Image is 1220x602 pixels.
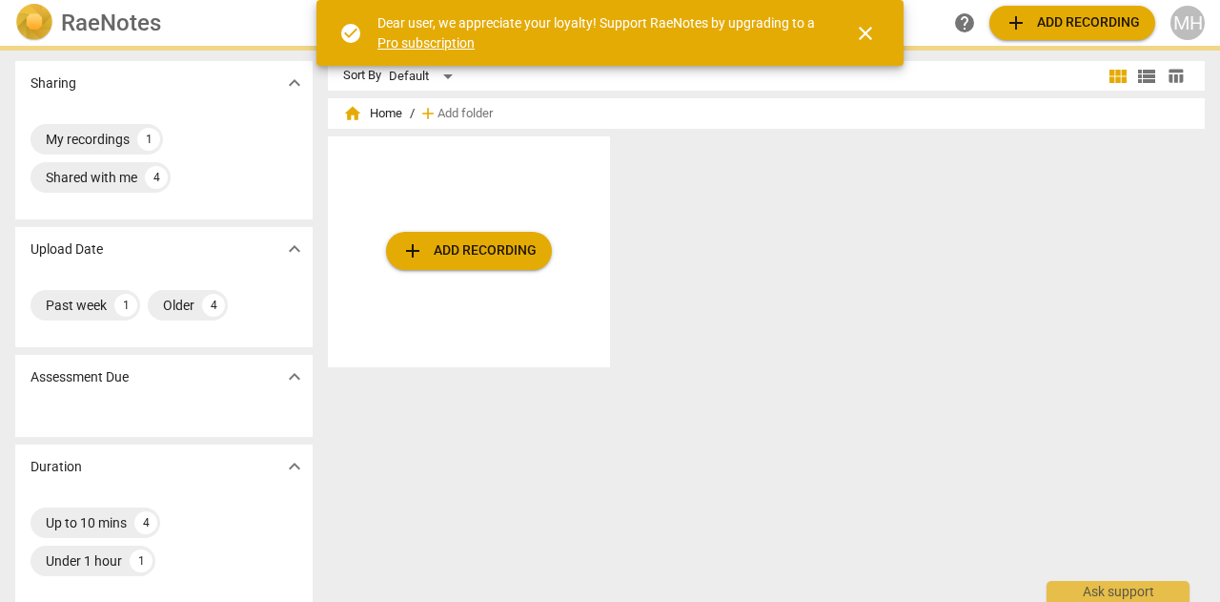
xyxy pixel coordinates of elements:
a: Pro subscription [377,35,475,51]
span: help [953,11,976,34]
button: MH [1170,6,1205,40]
span: check_circle [339,22,362,45]
p: Sharing [30,73,76,93]
span: Add recording [1005,11,1140,34]
span: expand_more [283,238,306,260]
button: Upload [989,6,1155,40]
div: Sort By [343,69,381,83]
button: Table view [1161,62,1189,91]
span: add [401,239,424,262]
div: 1 [114,294,137,317]
span: Home [343,104,402,123]
div: 4 [202,294,225,317]
div: Shared with me [46,168,137,187]
button: List view [1132,62,1161,91]
div: 4 [134,511,157,534]
div: Ask support [1047,581,1189,602]
div: Default [389,61,459,92]
span: close [854,22,877,45]
div: 1 [130,550,152,572]
span: Add folder [437,107,493,121]
button: Show more [280,235,309,263]
span: view_module [1107,65,1129,88]
a: LogoRaeNotes [15,4,309,42]
div: Past week [46,296,107,315]
span: add [1005,11,1027,34]
button: Close [843,10,888,56]
div: Under 1 hour [46,551,122,571]
div: Dear user, we appreciate your loyalty! Support RaeNotes by upgrading to a [377,13,820,52]
span: add [418,104,437,123]
button: Upload [386,232,552,270]
p: Upload Date [30,239,103,259]
span: view_list [1135,65,1158,88]
img: Logo [15,4,53,42]
div: 4 [145,166,168,189]
span: expand_more [283,455,306,478]
h2: RaeNotes [61,10,161,36]
a: Help [947,6,982,40]
button: Show more [280,452,309,481]
div: My recordings [46,130,130,149]
span: / [410,107,415,121]
span: home [343,104,362,123]
div: Older [163,296,194,315]
button: Show more [280,69,309,97]
div: Up to 10 mins [46,513,127,532]
span: table_chart [1167,67,1185,85]
span: expand_more [283,365,306,388]
button: Tile view [1104,62,1132,91]
div: 1 [137,128,160,151]
button: Show more [280,363,309,391]
p: Duration [30,457,82,477]
p: Assessment Due [30,367,129,387]
span: Add recording [401,239,537,262]
span: expand_more [283,72,306,94]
